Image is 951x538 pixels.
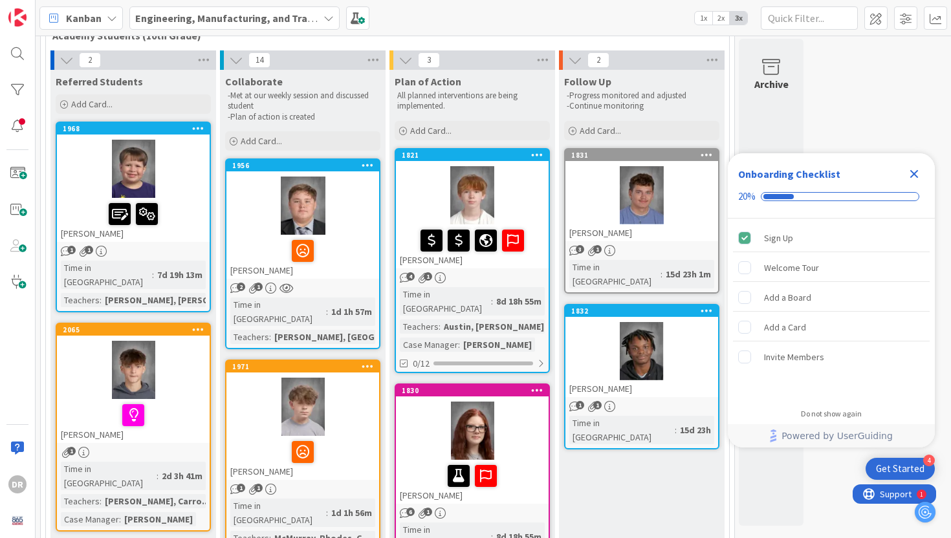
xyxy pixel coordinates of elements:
[565,149,718,161] div: 1831
[564,148,719,294] a: 1831[PERSON_NAME]Time in [GEOGRAPHIC_DATA]:15d 23h 1m
[396,149,549,268] div: 1821[PERSON_NAME]
[424,272,432,281] span: 1
[576,245,584,253] span: 3
[237,484,245,492] span: 1
[565,380,718,397] div: [PERSON_NAME]
[225,158,380,349] a: 1956[PERSON_NAME]Time in [GEOGRAPHIC_DATA]:1d 1h 57mTeachers:[PERSON_NAME], [GEOGRAPHIC_DATA]...
[801,409,862,419] div: Do not show again
[230,297,326,326] div: Time in [GEOGRAPHIC_DATA]
[402,386,549,395] div: 1830
[567,91,717,101] p: -Progress monitored and adjusted
[491,294,493,308] span: :
[493,294,545,308] div: 8d 18h 55m
[782,428,893,444] span: Powered by UserGuiding
[565,305,718,397] div: 1832[PERSON_NAME]
[400,287,491,316] div: Time in [GEOGRAPHIC_DATA]
[400,338,458,352] div: Case Manager
[738,191,756,202] div: 20%
[564,75,611,88] span: Follow Up
[71,98,113,110] span: Add Card...
[734,424,928,447] a: Powered by UserGuiding
[593,245,602,253] span: 1
[225,75,283,88] span: Collaborate
[764,230,793,246] div: Sign Up
[395,148,550,373] a: 1821[PERSON_NAME]Time in [GEOGRAPHIC_DATA]:8d 18h 55mTeachers:Austin, [PERSON_NAME] (2...Case Man...
[675,423,677,437] span: :
[254,484,263,492] span: 1
[728,424,935,447] div: Footer
[85,246,93,254] span: 1
[228,91,378,112] p: -Met at our weekly session and discussed student
[152,268,154,282] span: :
[923,455,935,466] div: 4
[866,458,935,480] div: Open Get Started checklist, remaining modules: 4
[61,462,157,490] div: Time in [GEOGRAPHIC_DATA]
[728,153,935,447] div: Checklist Container
[396,385,549,504] div: 1830[PERSON_NAME]
[79,52,101,68] span: 2
[402,151,549,160] div: 1821
[226,160,379,171] div: 1956
[100,494,102,508] span: :
[564,304,719,449] a: 1832[PERSON_NAME]Time in [GEOGRAPHIC_DATA]:15d 23h
[226,361,379,480] div: 1971[PERSON_NAME]
[587,52,609,68] span: 2
[662,267,714,281] div: 15d 23h 1m
[593,401,602,409] span: 1
[135,12,364,25] b: Engineering, Manufacturing, and Transportation
[406,272,415,281] span: 4
[565,305,718,317] div: 1832
[226,235,379,279] div: [PERSON_NAME]
[158,469,206,483] div: 2d 3h 41m
[226,160,379,279] div: 1956[PERSON_NAME]
[254,283,263,291] span: 1
[119,512,121,526] span: :
[230,499,326,527] div: Time in [GEOGRAPHIC_DATA]
[56,323,211,532] a: 2065[PERSON_NAME]Time in [GEOGRAPHIC_DATA]:2d 3h 41mTeachers:[PERSON_NAME], Carro...Case Manager:...
[57,123,210,134] div: 1968
[761,6,858,30] input: Quick Filter...
[738,191,924,202] div: Checklist progress: 20%
[418,52,440,68] span: 3
[764,319,806,335] div: Add a Card
[121,512,196,526] div: [PERSON_NAME]
[326,305,328,319] span: :
[876,462,924,475] div: Get Started
[733,313,930,341] div: Add a Card is incomplete.
[226,361,379,372] div: 1971
[580,125,621,136] span: Add Card...
[269,330,271,344] span: :
[567,101,717,111] p: -Continue monitoring
[733,224,930,252] div: Sign Up is complete.
[764,260,819,275] div: Welcome Tour
[458,338,460,352] span: :
[328,305,375,319] div: 1d 1h 57m
[67,246,76,254] span: 1
[424,508,432,516] span: 1
[728,219,935,400] div: Checklist items
[576,401,584,409] span: 1
[8,475,27,493] div: DR
[57,198,210,242] div: [PERSON_NAME]
[67,447,76,455] span: 1
[56,122,211,312] a: 1968[PERSON_NAME]Time in [GEOGRAPHIC_DATA]:7d 19h 13mTeachers:[PERSON_NAME], [PERSON_NAME], L...
[441,319,565,334] div: Austin, [PERSON_NAME] (2...
[63,124,210,133] div: 1968
[661,267,662,281] span: :
[67,5,71,16] div: 1
[396,149,549,161] div: 1821
[232,362,379,371] div: 1971
[228,112,378,122] p: -Plan of action is created
[63,325,210,334] div: 2065
[241,135,282,147] span: Add Card...
[565,149,718,241] div: 1831[PERSON_NAME]
[730,12,747,25] span: 3x
[733,343,930,371] div: Invite Members is incomplete.
[66,10,102,26] span: Kanban
[764,349,824,365] div: Invite Members
[565,224,718,241] div: [PERSON_NAME]
[102,293,267,307] div: [PERSON_NAME], [PERSON_NAME], L...
[677,423,714,437] div: 15d 23h
[248,52,270,68] span: 14
[571,151,718,160] div: 1831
